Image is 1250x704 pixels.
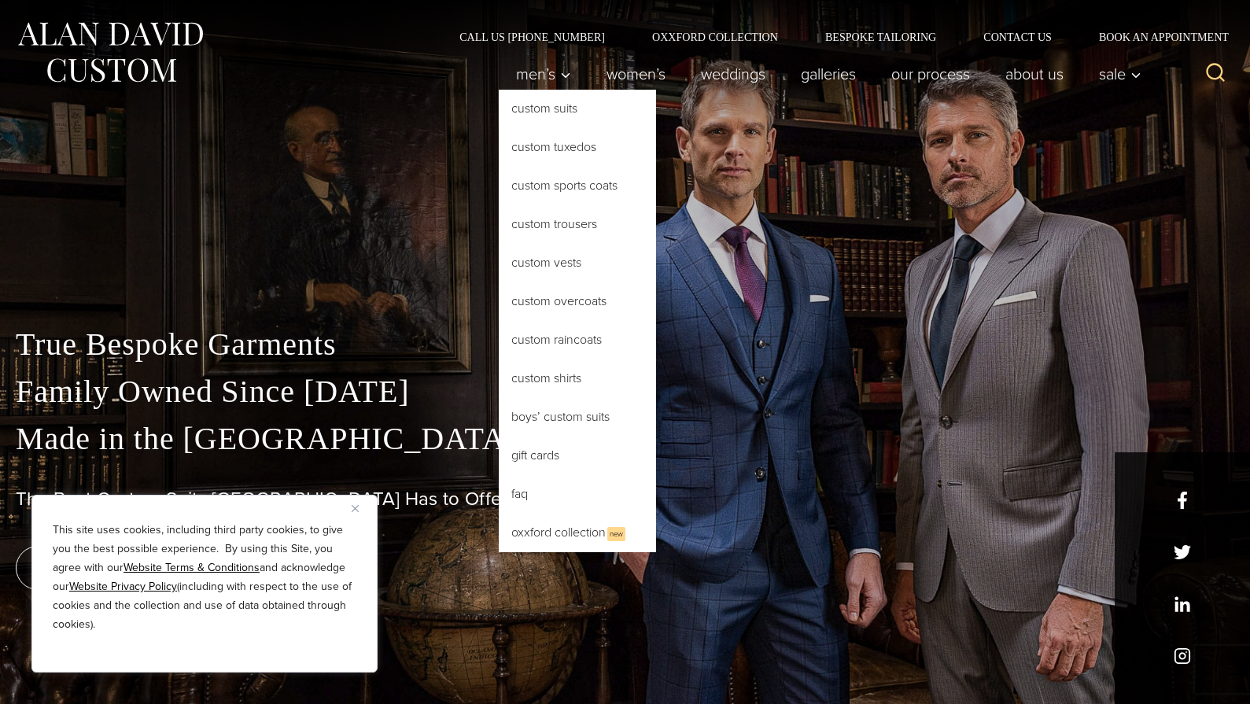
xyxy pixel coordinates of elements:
[499,398,656,436] a: Boys’ Custom Suits
[802,31,960,42] a: Bespoke Tailoring
[1075,31,1234,42] a: Book an Appointment
[684,58,784,90] a: weddings
[499,128,656,166] a: Custom Tuxedos
[784,58,874,90] a: Galleries
[124,559,260,576] a: Website Terms & Conditions
[499,514,656,552] a: Oxxford CollectionNew
[53,521,356,634] p: This site uses cookies, including third party cookies, to give you the best possible experience. ...
[960,31,1075,42] a: Contact Us
[16,17,205,87] img: Alan David Custom
[436,31,629,42] a: Call Us [PHONE_NUMBER]
[16,488,1234,510] h1: The Best Custom Suits [GEOGRAPHIC_DATA] Has to Offer
[499,205,656,243] a: Custom Trousers
[1197,55,1234,93] button: View Search Form
[499,437,656,474] a: Gift Cards
[499,282,656,320] a: Custom Overcoats
[1099,66,1141,82] span: Sale
[499,244,656,282] a: Custom Vests
[352,505,359,512] img: Close
[352,499,371,518] button: Close
[16,546,236,590] a: book an appointment
[499,90,656,127] a: Custom Suits
[629,31,802,42] a: Oxxford Collection
[499,167,656,205] a: Custom Sports Coats
[988,58,1082,90] a: About Us
[499,475,656,513] a: FAQ
[499,359,656,397] a: Custom Shirts
[16,321,1234,463] p: True Bespoke Garments Family Owned Since [DATE] Made in the [GEOGRAPHIC_DATA]
[874,58,988,90] a: Our Process
[607,527,625,541] span: New
[499,58,1150,90] nav: Primary Navigation
[69,578,177,595] a: Website Privacy Policy
[589,58,684,90] a: Women’s
[516,66,571,82] span: Men’s
[436,31,1234,42] nav: Secondary Navigation
[499,321,656,359] a: Custom Raincoats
